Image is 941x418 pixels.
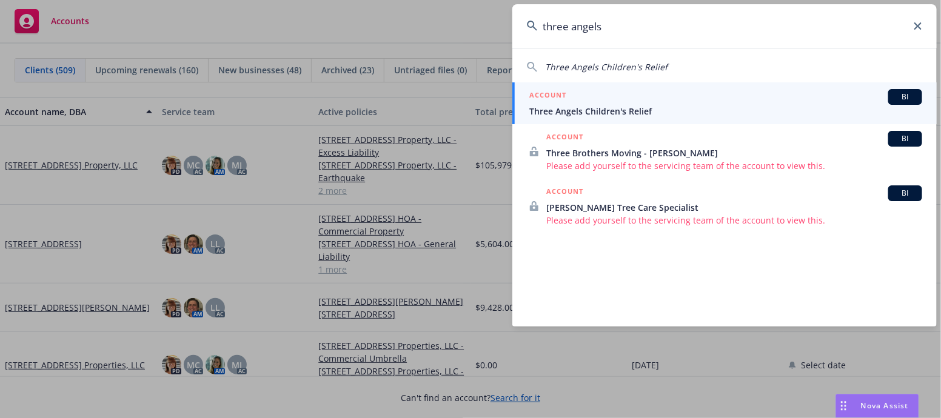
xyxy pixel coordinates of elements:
span: BI [893,91,917,102]
span: [PERSON_NAME] Tree Care Specialist [546,201,922,214]
h5: ACCOUNT [546,185,583,200]
input: Search... [512,4,937,48]
span: Please add yourself to the servicing team of the account to view this. [546,214,922,227]
span: Nova Assist [861,400,909,411]
span: Three Angels Children's Relief [529,105,922,118]
span: Three Angels Children's Relief [545,61,668,73]
a: ACCOUNTBIThree Brothers Moving - [PERSON_NAME]Please add yourself to the servicing team of the ac... [512,124,937,179]
a: ACCOUNTBIThree Angels Children's Relief [512,82,937,124]
h5: ACCOUNT [546,131,583,145]
span: Please add yourself to the servicing team of the account to view this. [546,159,922,172]
span: BI [893,133,917,144]
span: Three Brothers Moving - [PERSON_NAME] [546,147,922,159]
button: Nova Assist [836,394,919,418]
a: ACCOUNTBI[PERSON_NAME] Tree Care SpecialistPlease add yourself to the servicing team of the accou... [512,179,937,233]
span: BI [893,188,917,199]
h5: ACCOUNT [529,89,566,104]
div: Drag to move [836,394,851,417]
